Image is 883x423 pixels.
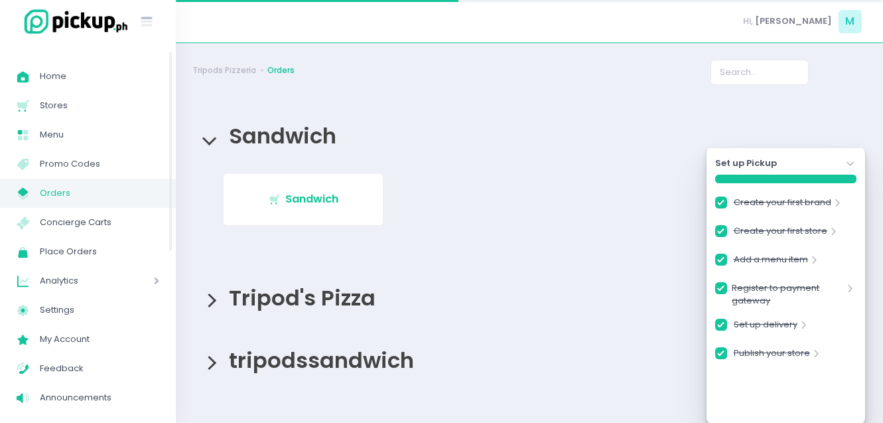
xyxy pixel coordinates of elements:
[192,161,866,260] div: Sandwich
[715,157,777,170] strong: Set up Pickup
[40,126,159,143] span: Menu
[40,331,159,348] span: My Account
[224,174,383,224] a: Sandwich
[743,15,753,28] span: Hi,
[222,283,375,313] span: Tripod's Pizza
[192,111,866,161] div: Sandwich
[17,7,129,36] img: logo
[40,360,159,377] span: Feedback
[839,10,862,33] span: M
[734,224,827,242] a: Create your first store
[734,196,831,214] a: Create your first brand
[732,282,844,307] a: Register to payment gateway
[192,64,256,76] a: Tripods Pizzeria
[222,345,414,375] span: tripodssandwich
[734,347,810,365] a: Publish your store
[267,64,295,76] a: Orders
[734,318,797,336] a: Set up delivery
[40,68,159,85] span: Home
[734,253,808,271] a: Add a menu item
[40,214,159,231] span: Concierge Carts
[222,121,336,151] span: Sandwich
[40,97,159,114] span: Stores
[711,60,809,85] input: Search...
[285,191,338,207] span: Sandwich
[40,243,159,260] span: Place Orders
[40,155,159,173] span: Promo Codes
[40,301,159,319] span: Settings
[40,272,116,290] span: Analytics
[40,389,159,406] span: Announcements
[192,273,866,323] div: Tripod's Pizza
[755,15,832,28] span: [PERSON_NAME]
[192,335,866,385] div: tripodssandwich
[40,185,159,202] span: Orders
